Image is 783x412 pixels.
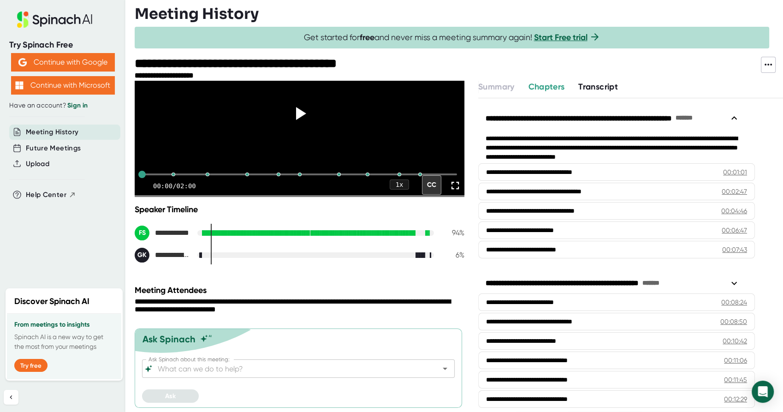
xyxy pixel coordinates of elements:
[723,167,747,177] div: 00:01:01
[26,159,49,169] button: Upload
[135,204,464,215] div: Speaker Timeline
[422,175,441,195] div: CC
[721,206,747,215] div: 00:04:46
[26,127,78,137] button: Meeting History
[14,295,89,308] h2: Discover Spinach AI
[721,298,747,307] div: 00:08:24
[528,81,564,93] button: Chapters
[135,226,190,240] div: Frank Samuel
[26,143,81,154] button: Future Meetings
[153,182,196,190] div: 00:00 / 02:00
[441,228,464,237] div: 94 %
[439,362,451,375] button: Open
[720,317,747,326] div: 00:08:50
[360,32,374,42] b: free
[135,248,149,263] div: GK
[752,381,774,403] div: Open Intercom Messenger
[135,285,467,295] div: Meeting Attendees
[9,40,116,50] div: Try Spinach Free
[18,58,27,66] img: Aehbyd4JwY73AAAAAElFTkSuQmCC
[156,362,425,375] input: What can we do to help?
[578,82,618,92] span: Transcript
[304,32,600,43] span: Get started for and never miss a meeting summary again!
[4,390,18,405] button: Collapse sidebar
[534,32,587,42] a: Start Free trial
[142,334,196,345] div: Ask Spinach
[722,226,747,235] div: 00:06:47
[724,356,747,365] div: 00:11:06
[390,179,409,190] div: 1 x
[478,81,514,93] button: Summary
[11,53,115,72] button: Continue with Google
[724,375,747,384] div: 00:11:45
[135,226,149,240] div: FS
[67,102,88,109] a: Sign in
[724,394,747,404] div: 00:12:29
[722,245,747,254] div: 00:07:43
[478,82,514,92] span: Summary
[11,76,115,95] button: Continue with Microsoft
[441,251,464,259] div: 6 %
[578,81,618,93] button: Transcript
[26,190,66,200] span: Help Center
[14,359,47,372] button: Try free
[14,321,114,328] h3: From meetings to insights
[9,102,116,110] div: Have an account?
[165,392,176,400] span: Ask
[135,248,190,263] div: Gopi Kokkonda
[14,332,114,352] p: Spinach AI is a new way to get the most from your meetings
[135,5,259,23] h3: Meeting History
[142,389,199,403] button: Ask
[26,190,76,200] button: Help Center
[528,82,564,92] span: Chapters
[723,336,747,346] div: 00:10:42
[722,187,747,196] div: 00:02:47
